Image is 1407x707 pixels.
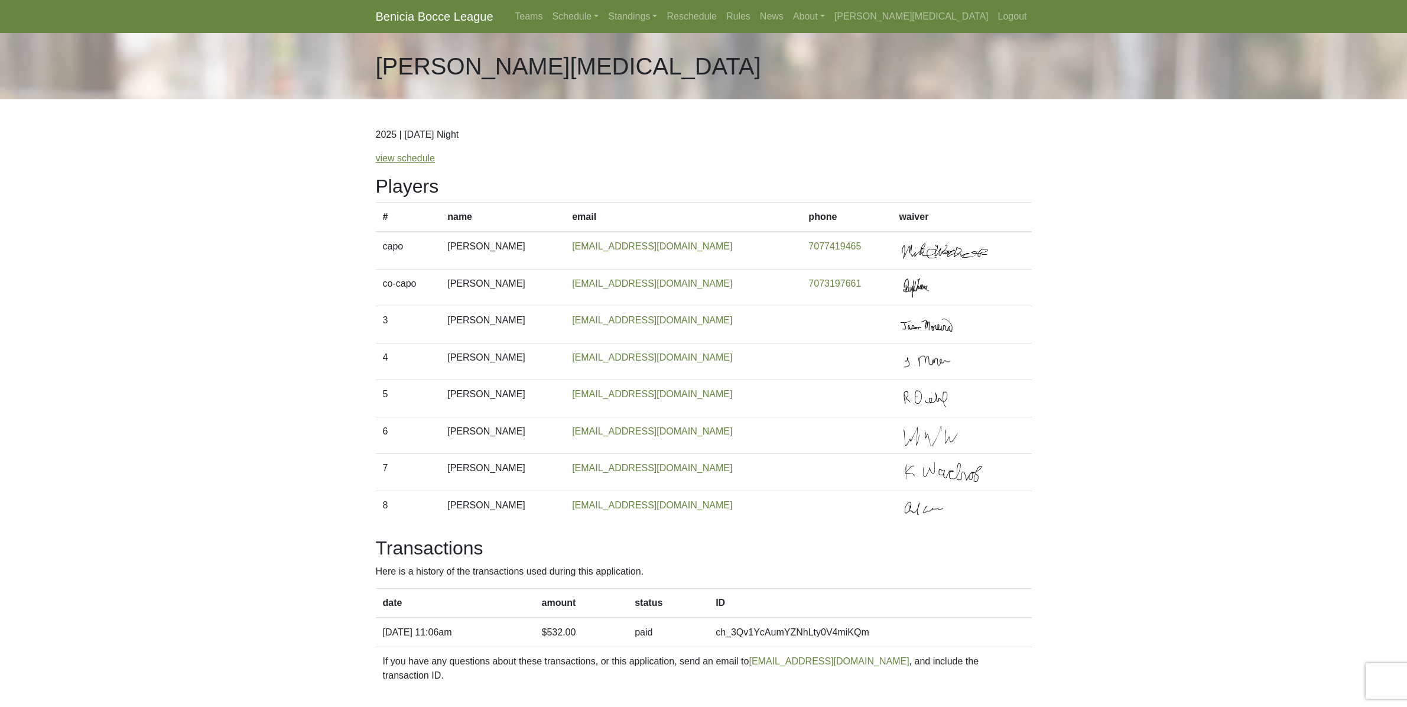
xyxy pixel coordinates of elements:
th: status [628,588,709,618]
a: [EMAIL_ADDRESS][DOMAIN_NAME] [572,463,732,473]
td: [PERSON_NAME] [440,269,565,306]
a: [EMAIL_ADDRESS][DOMAIN_NAME] [572,278,732,288]
h1: [PERSON_NAME][MEDICAL_DATA] [376,52,761,80]
th: email [565,203,801,232]
th: phone [801,203,892,232]
td: 3 [376,306,441,343]
td: 5 [376,380,441,417]
td: [PERSON_NAME] [440,232,565,269]
a: Standings [603,5,662,28]
td: [PERSON_NAME] [440,454,565,491]
td: 8 [376,491,441,527]
td: [PERSON_NAME] [440,306,565,343]
td: [PERSON_NAME] [440,417,565,454]
a: view schedule [376,153,436,163]
td: paid [628,618,709,647]
a: About [788,5,830,28]
a: Logout [993,5,1032,28]
a: [EMAIL_ADDRESS][DOMAIN_NAME] [572,389,732,399]
img: signed at 2/24/25 7:22am [899,424,988,447]
td: If you have any questions about these transactions, or this application, send an email to , and i... [376,647,1032,690]
a: 7077419465 [808,241,861,251]
td: ch_3Qv1YcAumYZNhLty0V4miKQm [709,618,1031,647]
td: $532.00 [535,618,628,647]
img: signed at 2/21/25 11:13am [899,277,988,299]
td: [PERSON_NAME] [440,343,565,380]
th: name [440,203,565,232]
td: 4 [376,343,441,380]
td: [PERSON_NAME] [440,491,565,527]
a: Schedule [547,5,603,28]
th: date [376,588,535,618]
a: Rules [722,5,755,28]
img: signed at 2/21/25 1:19pm [899,313,988,336]
th: waiver [892,203,1032,232]
img: signed at 5/16/25 6:44pm [899,498,988,521]
td: [DATE] 11:06am [376,618,535,647]
td: co-capo [376,269,441,306]
img: signed at 2/21/25 11:11am [899,239,988,262]
a: [EMAIL_ADDRESS][DOMAIN_NAME] [572,426,732,436]
a: [EMAIL_ADDRESS][DOMAIN_NAME] [572,315,732,325]
td: 7 [376,454,441,491]
img: signed at 2/21/25 11:12am [899,461,988,484]
a: [EMAIL_ADDRESS][DOMAIN_NAME] [572,352,732,362]
p: 2025 | [DATE] Night [376,128,1032,142]
a: Benicia Bocce League [376,5,493,28]
th: amount [535,588,628,618]
a: Teams [510,5,547,28]
td: capo [376,232,441,269]
a: [EMAIL_ADDRESS][DOMAIN_NAME] [749,656,909,666]
a: [EMAIL_ADDRESS][DOMAIN_NAME] [572,241,732,251]
a: News [755,5,788,28]
th: ID [709,588,1031,618]
img: signed at 2/21/25 12:17pm [899,387,988,410]
a: [PERSON_NAME][MEDICAL_DATA] [830,5,993,28]
td: [PERSON_NAME] [440,380,565,417]
th: # [376,203,441,232]
td: 6 [376,417,441,454]
a: 7073197661 [808,278,861,288]
h2: Transactions [376,537,1032,559]
img: signed at 2/21/25 11:10am [899,351,988,373]
p: Here is a history of the transactions used during this application. [376,565,1032,579]
h2: Players [376,175,1032,197]
a: [EMAIL_ADDRESS][DOMAIN_NAME] [572,500,732,510]
a: Reschedule [662,5,722,28]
